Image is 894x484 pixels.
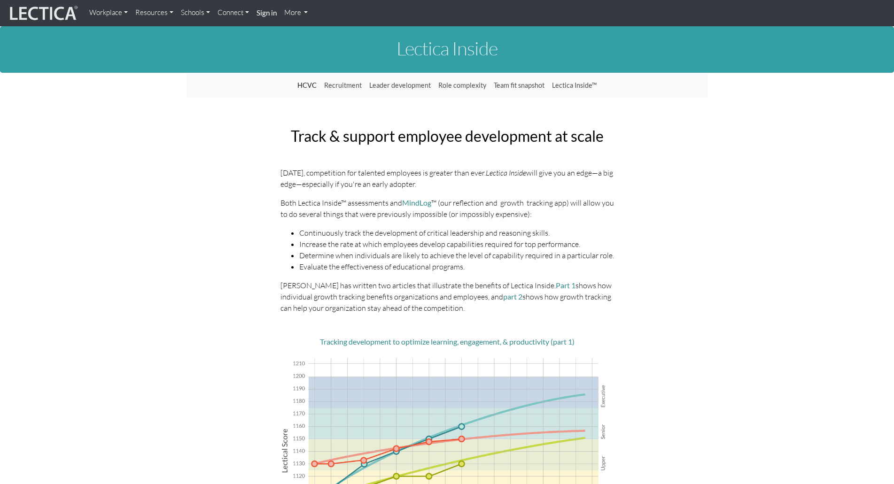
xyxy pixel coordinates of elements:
[299,261,614,272] li: Evaluate the effectiveness of educational programs.
[132,4,177,22] a: Resources
[280,128,614,144] h2: Track & support employee development at scale
[299,227,614,238] li: Continuously track the development of critical leadership and reasoning skills.
[548,77,600,94] a: Lectica Inside™
[187,38,708,59] h1: Lectica Inside
[280,280,614,314] p: [PERSON_NAME] has written two articles that illustrate the benefits of Lectica Inside. shows how ...
[280,4,312,22] a: More
[490,77,548,94] a: Team fit snapshot
[299,238,614,250] li: Increase the rate at which employees develop capabilities required for top performance.
[294,77,320,94] a: HCVC
[214,4,253,22] a: Connect
[280,167,614,190] p: [DATE], competition for talented employees is greater than ever. will give you an edge—a big edge...
[435,77,490,94] a: Role complexity
[556,281,575,290] a: Part 1
[486,168,526,177] i: Lectica Inside
[86,4,132,22] a: Workplace
[365,77,435,94] a: Leader development
[402,198,431,207] a: MindLog
[280,197,614,220] p: Both Lectica Inside™ assessments and ™ (our reflection and growth tracking app) will allow you to...
[503,292,522,301] a: part 2
[257,8,277,17] strong: Sign in
[253,4,280,23] a: Sign in
[320,77,365,94] a: Recruitment
[8,4,78,22] img: lecticalive
[320,337,575,346] a: Tracking development to optimize learning, engagement, & productivity (part 1)
[299,250,614,261] li: Determine when individuals are likely to achieve the level of capability required in a particular...
[177,4,214,22] a: Schools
